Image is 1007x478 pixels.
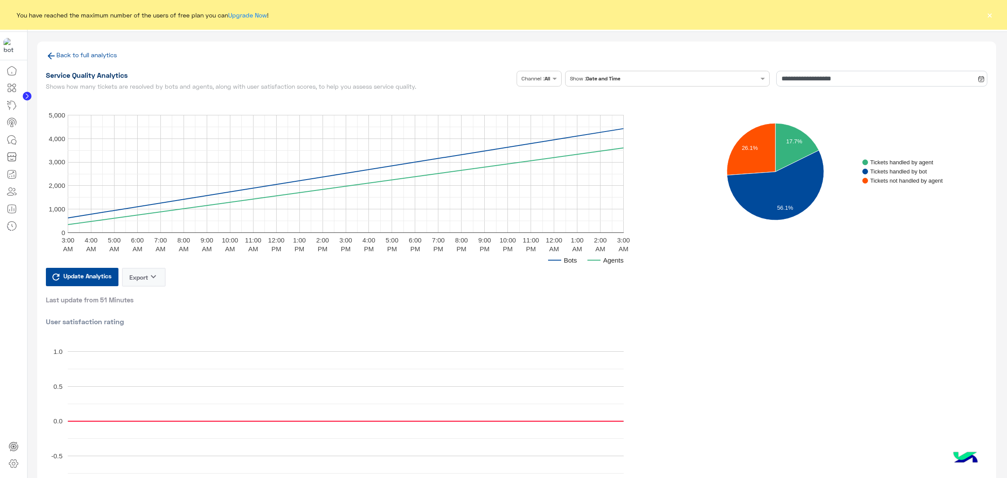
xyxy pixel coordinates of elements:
a: Upgrade Now [228,11,267,19]
text: Bots [564,256,577,264]
text: 5,000 [49,111,65,119]
text: PM [364,245,374,253]
text: 3:00 [339,236,352,244]
text: PM [341,245,351,253]
text: PM [457,245,467,253]
text: 11:00 [245,236,261,244]
text: 4,000 [49,135,65,142]
text: 9:00 [201,236,213,244]
text: 0 [62,229,65,236]
a: Back to full analytics [56,51,117,59]
text: PM [295,245,305,253]
button: × [985,10,994,19]
button: Update Analytics [46,268,118,286]
text: AM [109,245,119,253]
text: AM [572,245,582,253]
img: hulul-logo.png [950,443,981,474]
text: 4:00 [362,236,375,244]
text: 8:00 [455,236,468,244]
text: PM [271,245,281,253]
h1: Service Quality Analytics [46,71,514,80]
text: AM [248,245,258,253]
text: 8:00 [177,236,190,244]
text: 7:00 [154,236,167,244]
text: PM [434,245,444,253]
text: AM [595,245,605,253]
text: 2,000 [49,182,65,189]
text: PM [526,245,536,253]
span: Last update from 51 Minutes [46,295,134,304]
text: 6:00 [409,236,421,244]
text: 0.0 [53,417,63,425]
text: 6:00 [131,236,144,244]
text: PM [387,245,397,253]
text: 1.0 [53,347,63,355]
text: Tickets handled by agent [870,159,933,166]
text: 4:00 [85,236,97,244]
text: 3:00 [617,236,630,244]
span: You have reached the maximum number of the users of free plan you can ! [17,10,268,20]
text: 3:00 [62,236,74,244]
text: -0.5 [51,452,63,460]
text: 26.1% [742,145,758,151]
text: 9:00 [478,236,491,244]
text: 1,000 [49,205,65,213]
text: 7:00 [432,236,444,244]
text: 11:00 [523,236,539,244]
svg: A chart. [46,93,681,268]
button: Exportkeyboard_arrow_down [122,268,166,287]
text: AM [618,245,629,253]
svg: A chart. [676,93,971,250]
text: AM [86,245,96,253]
span: Update Analytics [61,270,114,282]
text: AM [549,245,559,253]
text: 1:00 [571,236,583,244]
text: PM [503,245,513,253]
text: Tickets not handled by agent [870,177,943,184]
text: 56.1% [777,204,793,211]
text: 12:00 [268,236,285,244]
text: Agents [603,256,624,264]
text: 5:00 [385,236,398,244]
text: 2:00 [594,236,607,244]
text: Tickets handled by bot [870,168,927,175]
text: PM [410,245,420,253]
text: AM [156,245,166,253]
text: 10:00 [500,236,516,244]
text: 5:00 [108,236,121,244]
text: 3,000 [49,158,65,166]
text: 2:00 [316,236,329,244]
text: AM [202,245,212,253]
text: 12:00 [546,236,563,244]
text: AM [63,245,73,253]
text: AM [132,245,142,253]
text: 1:00 [293,236,306,244]
text: AM [225,245,235,253]
text: PM [480,245,490,253]
text: 0.5 [53,382,63,390]
text: PM [318,245,328,253]
i: keyboard_arrow_down [148,271,159,282]
img: 1403182699927242 [3,38,19,54]
text: 10:00 [222,236,238,244]
text: AM [179,245,189,253]
text: 17.7% [786,138,802,145]
h2: User satisfaction rating [46,317,987,326]
h5: Shows how many tickets are resolved by bots and agents, along with user satisfaction scores, to h... [46,83,514,90]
